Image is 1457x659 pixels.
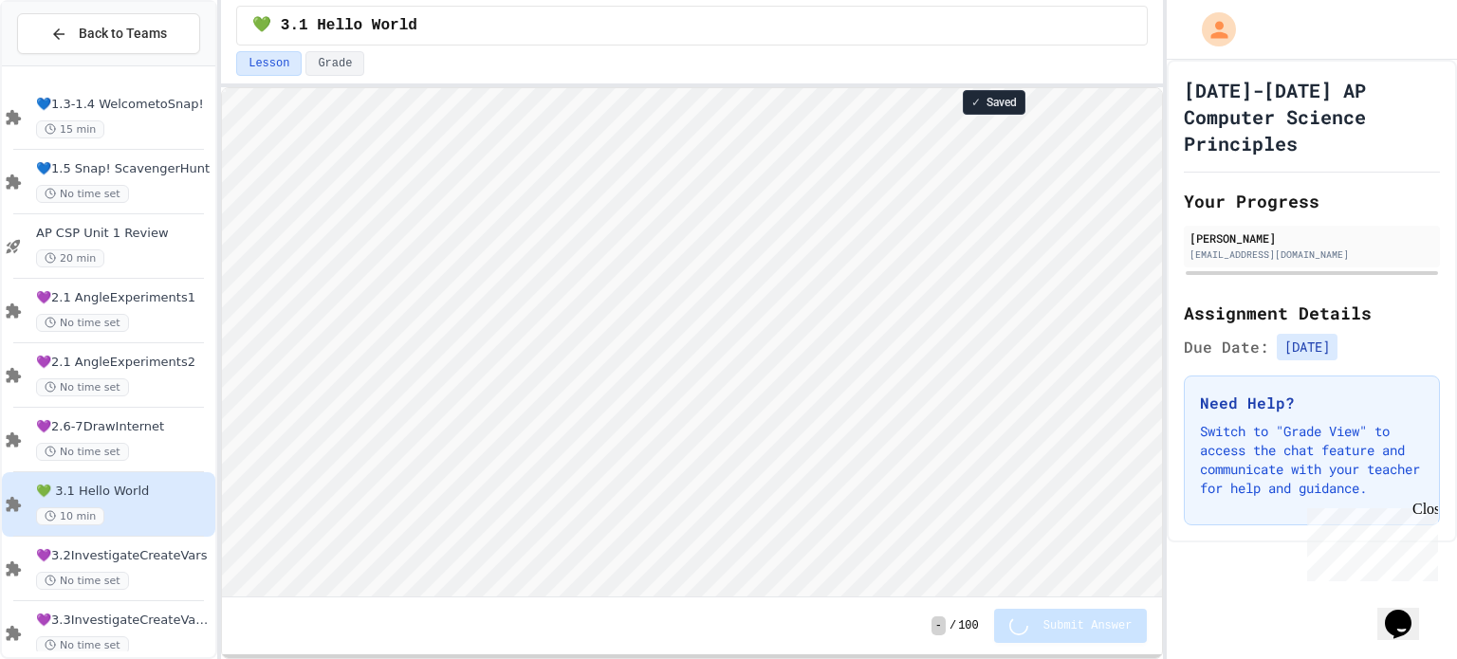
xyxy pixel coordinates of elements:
h1: [DATE]-[DATE] AP Computer Science Principles [1184,77,1440,156]
span: 15 min [36,120,104,138]
div: Chat with us now!Close [8,8,131,120]
span: [DATE] [1277,334,1337,360]
span: No time set [36,378,129,396]
span: Due Date: [1184,336,1269,358]
span: 💜3.2InvestigateCreateVars [36,548,212,564]
span: - [931,616,946,635]
button: Lesson [236,51,302,76]
span: 💜3.3InvestigateCreateVars(A:GraphOrg) [36,613,212,629]
span: No time set [36,443,129,461]
span: 💜2.1 AngleExperiments1 [36,290,212,306]
span: 💜2.1 AngleExperiments2 [36,355,212,371]
span: / [950,618,956,633]
span: 💚 3.1 Hello World [36,484,212,500]
span: 💙1.3-1.4 WelcometoSnap! [36,97,212,113]
span: Back to Teams [79,24,167,44]
span: No time set [36,314,129,332]
div: [EMAIL_ADDRESS][DOMAIN_NAME] [1190,247,1434,262]
span: 100 [958,618,979,633]
h2: Your Progress [1184,188,1440,214]
span: 💜2.6-7DrawInternet [36,419,212,435]
span: Submit Answer [1043,618,1133,633]
iframe: chat widget [1377,583,1438,640]
span: 💙1.5 Snap! ScavengerHunt [36,161,212,177]
iframe: chat widget [1300,501,1438,581]
span: Saved [987,95,1017,110]
h3: Need Help? [1200,392,1424,414]
div: [PERSON_NAME] [1190,229,1434,247]
span: ✓ [971,95,981,110]
p: Switch to "Grade View" to access the chat feature and communicate with your teacher for help and ... [1200,422,1424,498]
button: Grade [305,51,364,76]
iframe: Snap! Programming Environment [222,88,1162,596]
span: 10 min [36,507,104,525]
span: No time set [36,572,129,590]
span: 20 min [36,249,104,267]
h2: Assignment Details [1184,300,1440,326]
span: No time set [36,185,129,203]
span: 💚 3.1 Hello World [252,14,417,37]
div: My Account [1182,8,1241,51]
span: No time set [36,636,129,654]
span: AP CSP Unit 1 Review [36,226,212,242]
